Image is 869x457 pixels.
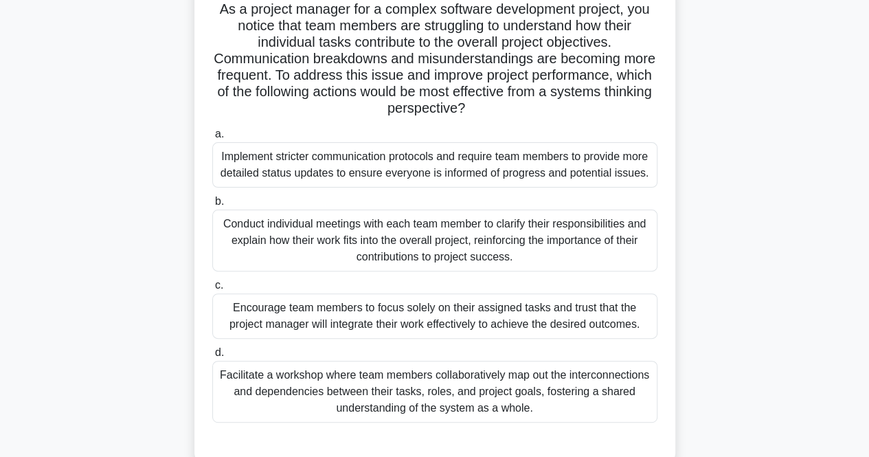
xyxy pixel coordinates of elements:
[212,293,657,339] div: Encourage team members to focus solely on their assigned tasks and trust that the project manager...
[215,279,223,291] span: c.
[215,195,224,207] span: b.
[212,142,657,188] div: Implement stricter communication protocols and require team members to provide more detailed stat...
[212,210,657,271] div: Conduct individual meetings with each team member to clarify their responsibilities and explain h...
[215,346,224,358] span: d.
[211,1,659,118] h5: As a project manager for a complex software development project, you notice that team members are...
[215,128,224,140] span: a.
[212,361,657,423] div: Facilitate a workshop where team members collaboratively map out the interconnections and depende...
